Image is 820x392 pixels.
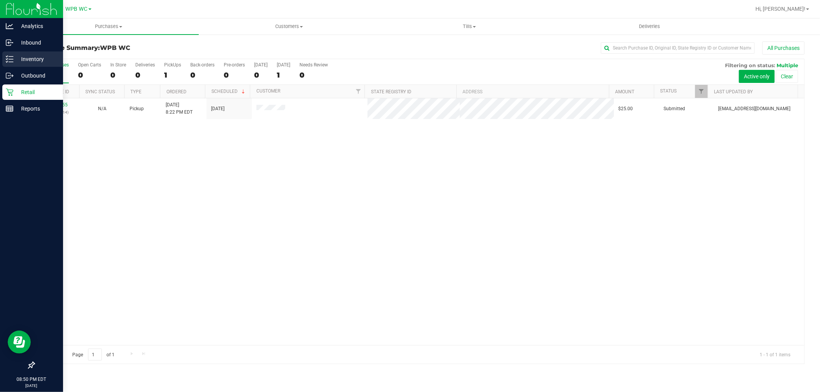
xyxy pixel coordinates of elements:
div: 0 [190,71,215,79]
div: 0 [299,71,328,79]
div: Pre-orders [224,62,245,68]
span: 1 - 1 of 1 items [753,349,797,360]
a: Deliveries [559,18,740,35]
a: Filter [352,85,364,98]
span: $25.00 [619,105,633,112]
inline-svg: Retail [6,88,13,96]
a: Sync Status [85,89,115,94]
div: Needs Review [299,62,328,68]
button: All Purchases [762,41,805,55]
h3: Purchase Summary: [34,45,291,51]
a: Ordered [166,89,186,94]
p: 08:50 PM EDT [3,376,60,383]
span: Pickup [130,105,144,112]
div: 0 [78,71,101,79]
span: Page of 1 [66,349,121,361]
input: Search Purchase ID, Original ID, State Registry ID or Customer Name... [601,42,755,54]
button: Active only [739,70,775,83]
input: 1 [88,349,102,361]
div: Deliveries [135,62,155,68]
p: Inbound [13,38,60,47]
div: In Store [110,62,126,68]
span: Purchases [18,23,199,30]
a: Scheduled [211,89,246,94]
span: Customers [199,23,379,30]
div: 0 [224,71,245,79]
span: [DATE] 8:22 PM EDT [166,101,193,116]
span: Deliveries [629,23,670,30]
div: [DATE] [254,62,268,68]
span: [EMAIL_ADDRESS][DOMAIN_NAME] [718,105,790,112]
div: Open Carts [78,62,101,68]
a: Purchases [18,18,199,35]
span: Multiple [777,62,798,68]
a: Status [660,88,677,94]
th: Address [456,85,609,98]
a: Last Updated By [714,89,753,94]
div: Back-orders [190,62,215,68]
a: Tills [379,18,559,35]
iframe: Resource center [8,331,31,354]
inline-svg: Analytics [6,22,13,30]
button: Clear [776,70,798,83]
div: 0 [254,71,268,79]
p: Analytics [13,22,60,31]
div: 1 [277,71,290,79]
span: Hi, [PERSON_NAME]! [755,6,805,12]
span: WPB WC [100,44,130,51]
a: Type [130,89,141,94]
div: 0 [135,71,155,79]
a: Amount [615,89,634,94]
p: Outbound [13,71,60,80]
a: Customers [199,18,379,35]
a: 12006455 [46,102,68,108]
span: Not Applicable [98,106,106,111]
p: Reports [13,104,60,113]
span: Filtering on status: [725,62,775,68]
p: [DATE] [3,383,60,389]
p: Inventory [13,55,60,64]
span: WPB WC [66,6,88,12]
inline-svg: Reports [6,105,13,112]
inline-svg: Inbound [6,39,13,46]
a: Filter [695,85,708,98]
inline-svg: Outbound [6,72,13,79]
div: [DATE] [277,62,290,68]
span: Submitted [664,105,685,112]
inline-svg: Inventory [6,55,13,63]
a: Customer [256,88,280,94]
div: 1 [164,71,181,79]
span: [DATE] [211,105,225,112]
button: N/A [98,105,106,112]
span: Tills [379,23,559,30]
a: State Registry ID [371,89,411,94]
div: PickUps [164,62,181,68]
div: 0 [110,71,126,79]
p: Retail [13,88,60,97]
